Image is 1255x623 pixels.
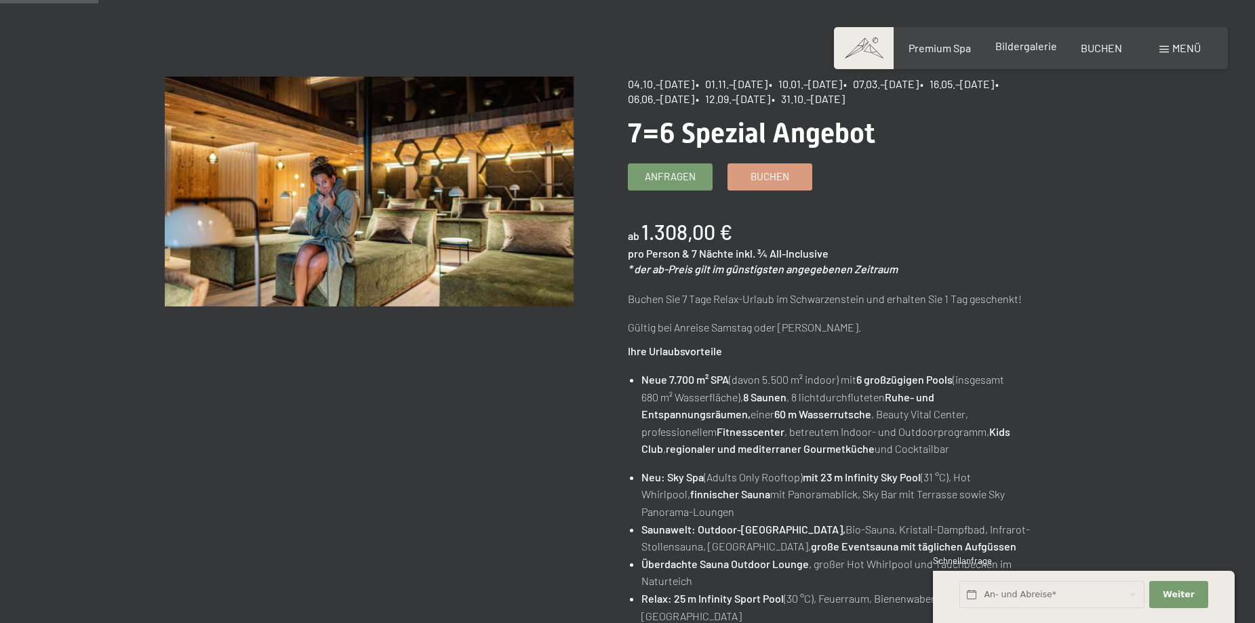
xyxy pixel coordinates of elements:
span: inkl. ¾ All-Inclusive [736,247,829,260]
b: 1.308,00 € [641,220,732,244]
span: • 31.10.–[DATE] [772,92,845,105]
strong: große Eventsauna mit täglichen Aufgüssen [811,540,1016,552]
strong: regionaler und mediterraner Gourmetküche [666,442,875,455]
em: * der ab-Preis gilt im günstigsten angegebenen Zeitraum [628,262,898,275]
a: Bildergalerie [995,39,1057,52]
span: Buchen [751,169,789,184]
span: • 01.11.–[DATE] [696,77,768,90]
span: 04.10.–[DATE] [628,77,694,90]
span: 7 Nächte [692,247,734,260]
li: (Adults Only Rooftop) (31 °C), Hot Whirlpool, mit Panoramablick, Sky Bar mit Terrasse sowie Sky P... [641,468,1036,521]
a: BUCHEN [1081,41,1122,54]
strong: Relax: 25 m Infinity Sport Pool [641,592,784,605]
span: ab [628,229,639,242]
span: • 10.01.–[DATE] [769,77,842,90]
li: , großer Hot Whirlpool und Tauchbecken im Naturteich [641,555,1036,590]
span: Weiter [1163,588,1195,601]
span: 7=6 Spezial Angebot [628,117,875,149]
strong: Saunawelt: Outdoor-[GEOGRAPHIC_DATA], [641,523,845,536]
strong: 6 großzügigen Pools [856,373,953,386]
strong: Neu: Sky Spa [641,470,704,483]
strong: mit 23 m Infinity Sky Pool [803,470,921,483]
p: Buchen Sie 7 Tage Relax-Urlaub im Schwarzenstein und erhalten Sie 1 Tag geschenkt! [628,290,1037,308]
img: 7=6 Spezial Angebot [165,77,574,306]
strong: Fitnesscenter [717,425,784,438]
strong: Neue 7.700 m² SPA [641,373,729,386]
a: Premium Spa [909,41,971,54]
strong: Überdachte Sauna Outdoor Lounge [641,557,809,570]
li: (davon 5.500 m² indoor) mit (insgesamt 680 m² Wasserfläche), , 8 lichtdurchfluteten einer , Beaut... [641,371,1036,458]
button: Weiter [1149,581,1208,609]
strong: 60 m Wasserrutsche [774,407,871,420]
strong: finnischer Sauna [690,487,770,500]
span: • 16.05.–[DATE] [920,77,994,90]
strong: 8 Saunen [743,390,786,403]
p: Gültig bei Anreise Samstag oder [PERSON_NAME]. [628,319,1037,336]
span: pro Person & [628,247,690,260]
a: Anfragen [629,164,712,190]
span: Anfragen [645,169,696,184]
span: • 07.03.–[DATE] [843,77,919,90]
span: Schnellanfrage [933,555,992,566]
span: Menü [1172,41,1201,54]
a: Buchen [728,164,812,190]
li: Bio-Sauna, Kristall-Dampfbad, Infrarot-Stollensauna, [GEOGRAPHIC_DATA], [641,521,1036,555]
strong: Ihre Urlaubsvorteile [628,344,722,357]
span: • 12.09.–[DATE] [696,92,770,105]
